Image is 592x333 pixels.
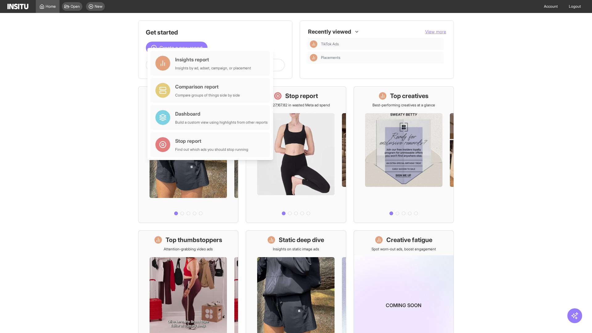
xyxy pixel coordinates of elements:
h1: Get started [146,28,285,37]
span: Open [71,4,80,9]
span: Create a new report [159,44,203,51]
div: Compare groups of things side by side [175,93,240,98]
button: Create a new report [146,42,208,54]
button: View more [425,29,446,35]
h1: Stop report [285,92,318,100]
a: What's live nowSee all active ads instantly [138,86,238,223]
span: View more [425,29,446,34]
div: Stop report [175,137,248,145]
div: Insights [310,54,317,61]
h1: Top creatives [390,92,429,100]
div: Insights report [175,56,251,63]
span: New [95,4,102,9]
span: TikTok Ads [321,42,441,47]
div: Find out which ads you should stop running [175,147,248,152]
span: Placements [321,55,340,60]
span: TikTok Ads [321,42,339,47]
span: Placements [321,55,441,60]
img: Logo [7,4,28,9]
h1: Top thumbstoppers [166,236,222,244]
p: Best-performing creatives at a glance [372,103,435,108]
p: Attention-grabbing video ads [164,247,213,252]
div: Comparison report [175,83,240,90]
div: Insights by ad, adset, campaign, or placement [175,66,251,71]
h1: Static deep dive [279,236,324,244]
div: Build a custom view using highlights from other reports [175,120,268,125]
div: Insights [310,40,317,48]
p: Insights on static image ads [273,247,319,252]
span: Home [46,4,56,9]
div: Dashboard [175,110,268,117]
a: Stop reportSave £27,167.82 in wasted Meta ad spend [246,86,346,223]
a: Top creativesBest-performing creatives at a glance [354,86,454,223]
p: Save £27,167.82 in wasted Meta ad spend [262,103,330,108]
